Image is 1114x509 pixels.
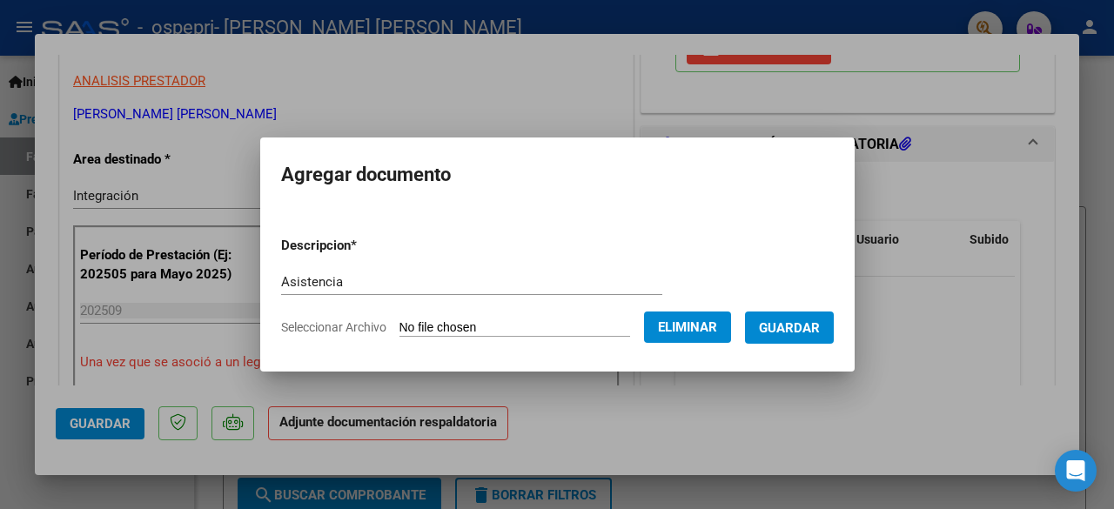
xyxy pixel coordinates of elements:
[281,320,386,334] span: Seleccionar Archivo
[1055,450,1097,492] div: Open Intercom Messenger
[281,158,834,191] h2: Agregar documento
[759,320,820,336] span: Guardar
[745,311,834,344] button: Guardar
[281,236,447,256] p: Descripcion
[658,319,717,335] span: Eliminar
[644,311,731,343] button: Eliminar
